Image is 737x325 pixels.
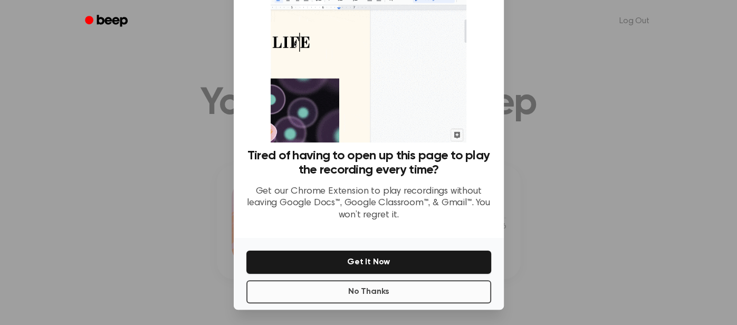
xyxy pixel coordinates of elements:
h3: Tired of having to open up this page to play the recording every time? [246,149,491,177]
button: No Thanks [246,280,491,303]
a: Log Out [609,8,660,34]
p: Get our Chrome Extension to play recordings without leaving Google Docs™, Google Classroom™, & Gm... [246,186,491,222]
a: Beep [78,11,137,32]
button: Get It Now [246,251,491,274]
